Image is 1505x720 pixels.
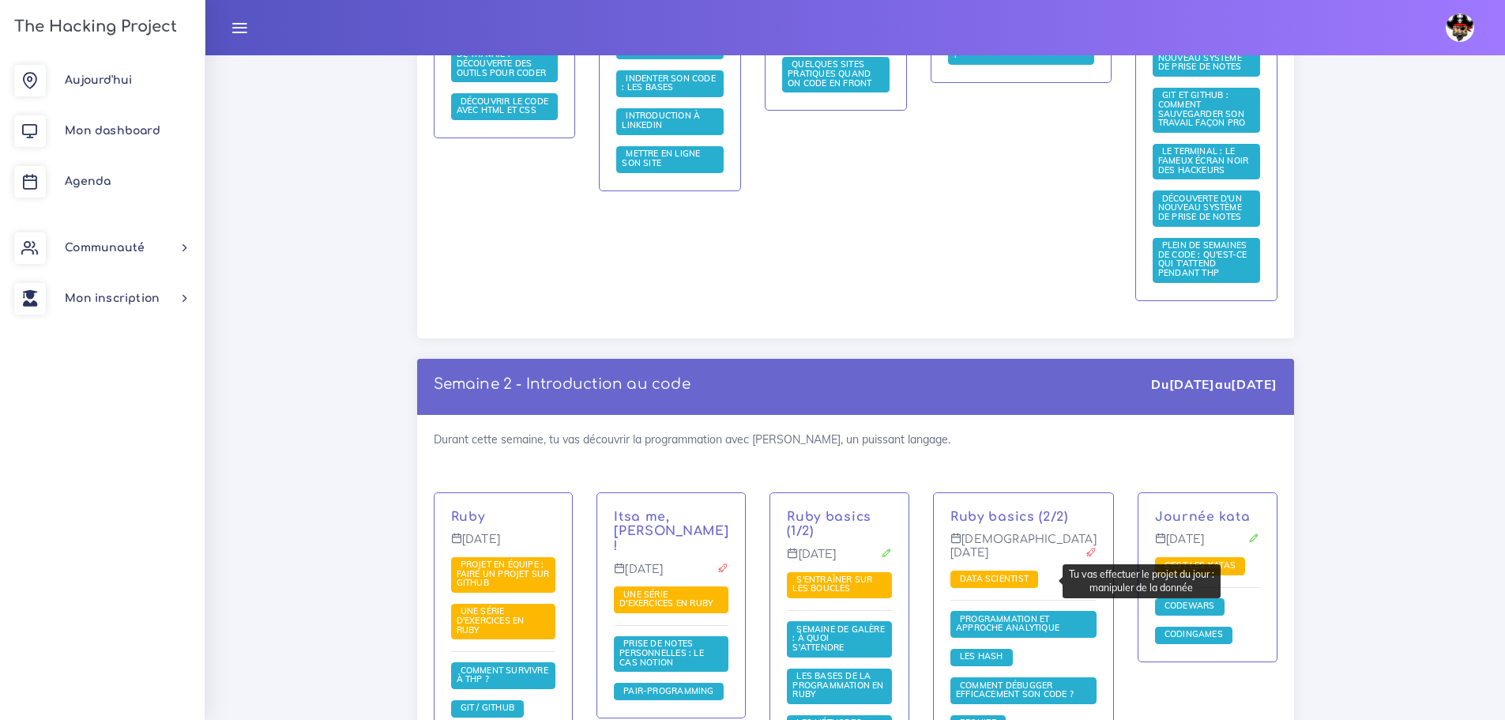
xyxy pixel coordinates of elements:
[1161,560,1240,571] span: C'est les katas
[457,665,548,685] span: Comment survivre à THP ?
[1151,375,1277,394] div: Du au
[1063,564,1221,598] div: Tu vas effectuer le projet du jour : manipuler de la donnée
[792,670,883,699] span: Les bases de la programmation en Ruby
[1446,13,1474,42] img: avatar
[457,560,550,589] a: Projet en équipe : faire un projet sur Github
[956,614,1063,635] a: Programmation et approche analytique
[792,671,883,700] a: Les bases de la programmation en Ruby
[1158,145,1249,175] span: Le terminal : le fameux écran noir des hackeurs
[457,665,548,686] a: Comment survivre à THP ?
[1158,239,1247,278] span: Plein de semaines de code : qu'est-ce qui t'attend pendant THP
[787,548,892,573] p: [DATE]
[788,59,875,89] a: Quelques sites pratiques quand on code en front
[1161,560,1240,571] a: C'est les katas
[614,510,728,554] a: Itsa me, [PERSON_NAME] !
[956,650,1007,662] span: Les Hash
[457,40,551,78] span: Un environnement de travail : découverte des outils pour coder
[1158,193,1246,222] span: Découverte d'un nouveau système de prise de notes
[1158,90,1250,129] a: Git et GitHub : comment sauvegarder son travail façon pro
[614,563,728,588] p: [DATE]
[792,624,885,653] a: Semaine de galère : à quoi s'attendre
[457,703,519,714] a: Git / Github
[956,613,1063,634] span: Programmation et approche analytique
[619,590,717,610] a: Une série d'exercices en Ruby
[1158,43,1246,73] a: Découverte d'un nouveau système de prise de notes
[622,73,716,93] span: Indenter son code : les bases
[1161,629,1227,640] a: Codingames
[457,605,525,635] span: Une série d'exercices en Ruby
[451,533,556,558] p: [DATE]
[9,18,177,36] h3: The Hacking Project
[1169,376,1215,392] strong: [DATE]
[1158,194,1246,223] a: Découverte d'un nouveau système de prise de notes
[1158,89,1250,128] span: Git et GitHub : comment sauvegarder son travail façon pro
[787,510,871,539] a: Ruby basics (1/2)
[434,376,690,392] a: Semaine 2 - Introduction au code
[622,111,700,131] a: Introduction à LinkedIn
[956,573,1033,584] a: Data scientist
[622,149,700,169] a: Mettre en ligne son site
[622,148,700,168] span: Mettre en ligne son site
[1161,601,1219,612] a: Codewars
[457,96,549,117] a: Découvrir le code avec HTML et CSS
[950,533,1097,571] p: [DEMOGRAPHIC_DATA][DATE]
[457,702,519,713] span: Git / Github
[65,175,111,187] span: Agenda
[950,510,1068,524] a: Ruby basics (2/2)
[1158,240,1247,279] a: Plein de semaines de code : qu'est-ce qui t'attend pendant THP
[619,639,704,668] a: Prise de notes personnelles : le cas Notion
[792,574,872,594] span: S'entraîner sur les boucles
[1158,43,1246,72] span: Découverte d'un nouveau système de prise de notes
[65,74,132,86] span: Aujourd'hui
[956,680,1078,700] a: Comment débugger efficacement son code ?
[451,510,485,524] a: Ruby
[1161,628,1227,639] span: Codingames
[457,606,525,635] a: Une série d'exercices en Ruby
[622,110,700,130] span: Introduction à LinkedIn
[619,589,717,609] span: Une série d'exercices en Ruby
[457,40,551,79] a: Un environnement de travail : découverte des outils pour coder
[1155,533,1260,558] p: [DATE]
[1155,510,1250,524] a: Journée kata
[1158,146,1249,175] a: Le terminal : le fameux écran noir des hackeurs
[792,575,872,595] a: S'entraîner sur les boucles
[956,651,1007,662] a: Les Hash
[619,686,717,697] a: Pair-Programming
[65,125,160,137] span: Mon dashboard
[1231,376,1277,392] strong: [DATE]
[457,559,550,588] span: Projet en équipe : faire un projet sur Github
[788,58,875,88] span: Quelques sites pratiques quand on code en front
[65,292,160,304] span: Mon inscription
[622,74,716,94] a: Indenter son code : les bases
[457,96,549,116] span: Découvrir le code avec HTML et CSS
[65,242,145,254] span: Communauté
[619,685,717,696] span: Pair-Programming
[619,638,704,667] span: Prise de notes personnelles : le cas Notion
